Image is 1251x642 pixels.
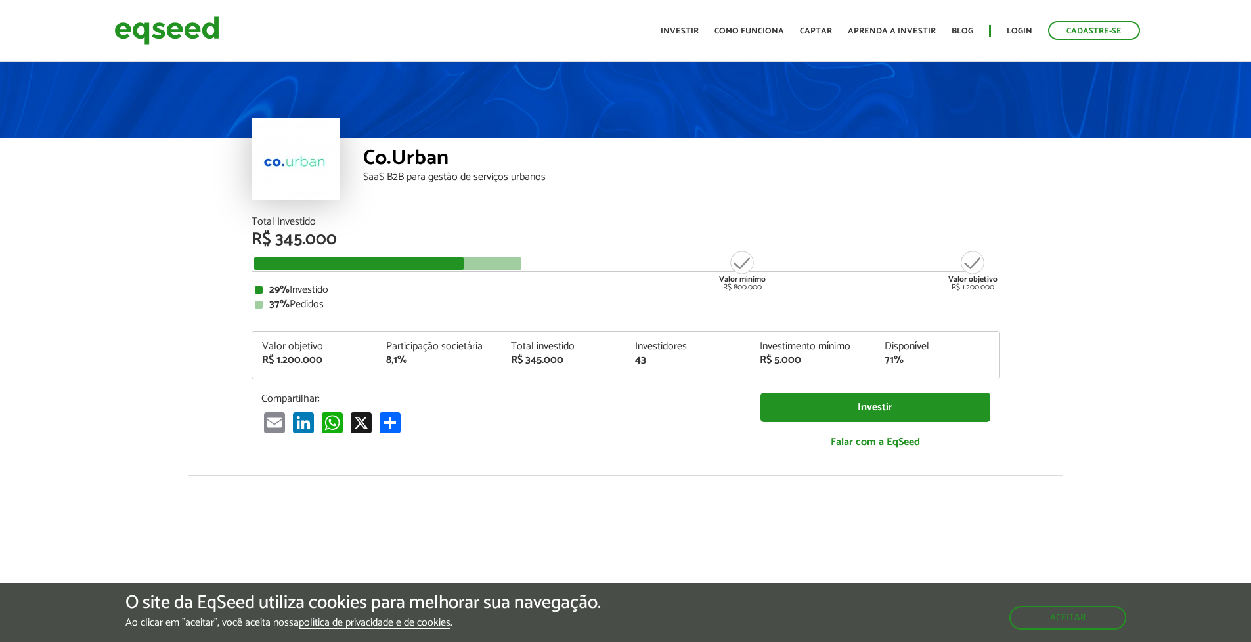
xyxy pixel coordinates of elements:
p: Ao clicar em "aceitar", você aceita nossa . [125,616,601,629]
div: R$ 345.000 [511,355,616,366]
div: R$ 1.200.000 [262,355,367,366]
a: Email [261,412,288,433]
div: 71% [885,355,990,366]
strong: Valor objetivo [948,273,998,286]
div: Valor objetivo [262,341,367,352]
strong: 29% [269,281,290,299]
a: X [348,412,374,433]
a: Login [1007,27,1032,35]
div: Total investido [511,341,616,352]
strong: 37% [269,295,290,313]
h5: O site da EqSeed utiliza cookies para melhorar sua navegação. [125,593,601,613]
a: Cadastre-se [1048,21,1140,40]
div: R$ 5.000 [760,355,865,366]
p: Compartilhar: [261,393,741,405]
strong: Valor mínimo [719,273,766,286]
a: Investir [661,27,699,35]
div: R$ 1.200.000 [948,249,998,291]
div: Investido [255,285,997,295]
div: Investidores [635,341,740,352]
a: Investir [760,393,990,422]
div: Disponível [885,341,990,352]
img: EqSeed [114,13,219,48]
div: Pedidos [255,299,997,310]
div: Total Investido [252,217,1000,227]
div: Investimento mínimo [760,341,865,352]
a: Captar [800,27,832,35]
a: Falar com a EqSeed [760,429,990,456]
div: 43 [635,355,740,366]
a: Share [377,412,403,433]
div: Co.Urban [363,148,1000,172]
div: Participação societária [386,341,491,352]
a: WhatsApp [319,412,345,433]
div: 8,1% [386,355,491,366]
div: SaaS B2B para gestão de serviços urbanos [363,172,1000,182]
a: Blog [952,27,973,35]
a: Aprenda a investir [848,27,936,35]
div: R$ 800.000 [718,249,767,291]
div: R$ 345.000 [252,231,1000,248]
a: política de privacidade e de cookies [299,618,450,629]
a: LinkedIn [290,412,317,433]
a: Como funciona [714,27,784,35]
button: Aceitar [1009,606,1126,630]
